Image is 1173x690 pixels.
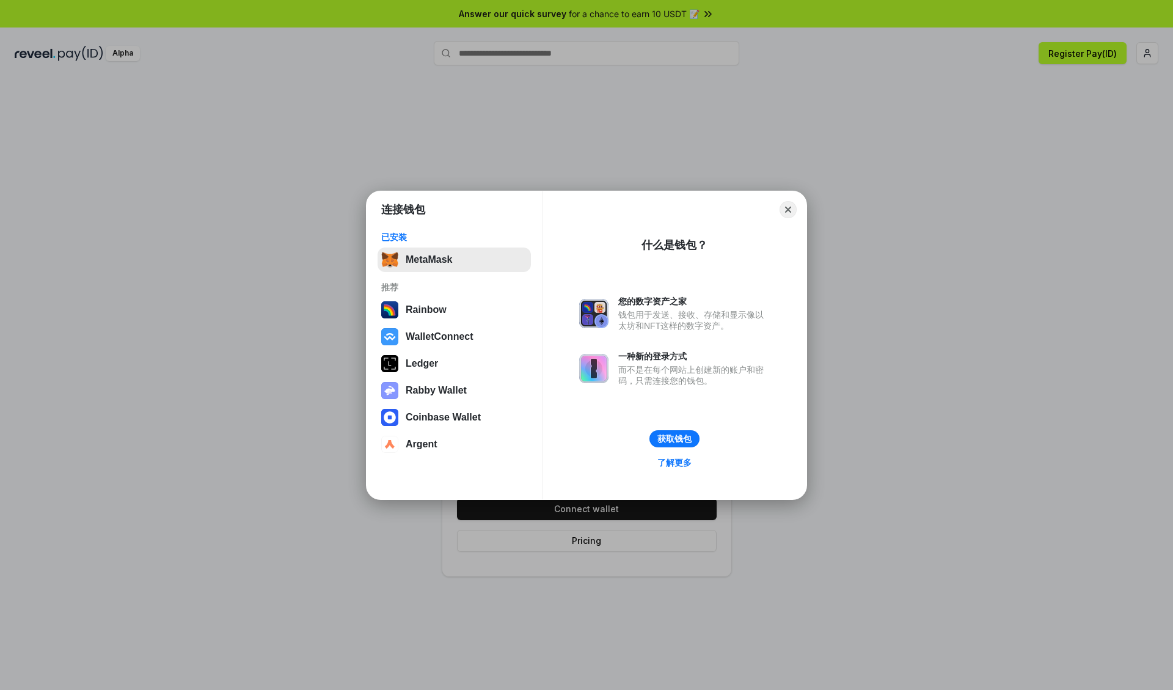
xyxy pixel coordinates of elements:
[406,254,452,265] div: MetaMask
[649,430,700,447] button: 获取钱包
[378,378,531,403] button: Rabby Wallet
[378,248,531,272] button: MetaMask
[780,201,797,218] button: Close
[381,355,398,372] img: svg+xml,%3Csvg%20xmlns%3D%22http%3A%2F%2Fwww.w3.org%2F2000%2Fsvg%22%20width%3D%2228%22%20height%3...
[378,325,531,349] button: WalletConnect
[381,328,398,345] img: svg+xml,%3Csvg%20width%3D%2228%22%20height%3D%2228%22%20viewBox%3D%220%200%2028%2028%22%20fill%3D...
[381,232,527,243] div: 已安装
[406,412,481,423] div: Coinbase Wallet
[618,296,770,307] div: 您的数字资产之家
[381,251,398,268] img: svg+xml,%3Csvg%20fill%3D%22none%22%20height%3D%2233%22%20viewBox%3D%220%200%2035%2033%22%20width%...
[406,439,437,450] div: Argent
[641,238,707,252] div: 什么是钱包？
[378,432,531,457] button: Argent
[618,364,770,386] div: 而不是在每个网站上创建新的账户和密码，只需连接您的钱包。
[378,298,531,322] button: Rainbow
[657,457,692,468] div: 了解更多
[406,385,467,396] div: Rabby Wallet
[406,331,473,342] div: WalletConnect
[579,299,608,328] img: svg+xml,%3Csvg%20xmlns%3D%22http%3A%2F%2Fwww.w3.org%2F2000%2Fsvg%22%20fill%3D%22none%22%20viewBox...
[381,282,527,293] div: 推荐
[618,351,770,362] div: 一种新的登录方式
[618,309,770,331] div: 钱包用于发送、接收、存储和显示像以太坊和NFT这样的数字资产。
[657,433,692,444] div: 获取钱包
[381,301,398,318] img: svg+xml,%3Csvg%20width%3D%22120%22%20height%3D%22120%22%20viewBox%3D%220%200%20120%20120%22%20fil...
[650,455,699,471] a: 了解更多
[381,202,425,217] h1: 连接钱包
[381,436,398,453] img: svg+xml,%3Csvg%20width%3D%2228%22%20height%3D%2228%22%20viewBox%3D%220%200%2028%2028%22%20fill%3D...
[381,409,398,426] img: svg+xml,%3Csvg%20width%3D%2228%22%20height%3D%2228%22%20viewBox%3D%220%200%2028%2028%22%20fill%3D...
[381,382,398,399] img: svg+xml,%3Csvg%20xmlns%3D%22http%3A%2F%2Fwww.w3.org%2F2000%2Fsvg%22%20fill%3D%22none%22%20viewBox...
[378,351,531,376] button: Ledger
[378,405,531,430] button: Coinbase Wallet
[406,358,438,369] div: Ledger
[406,304,447,315] div: Rainbow
[579,354,608,383] img: svg+xml,%3Csvg%20xmlns%3D%22http%3A%2F%2Fwww.w3.org%2F2000%2Fsvg%22%20fill%3D%22none%22%20viewBox...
